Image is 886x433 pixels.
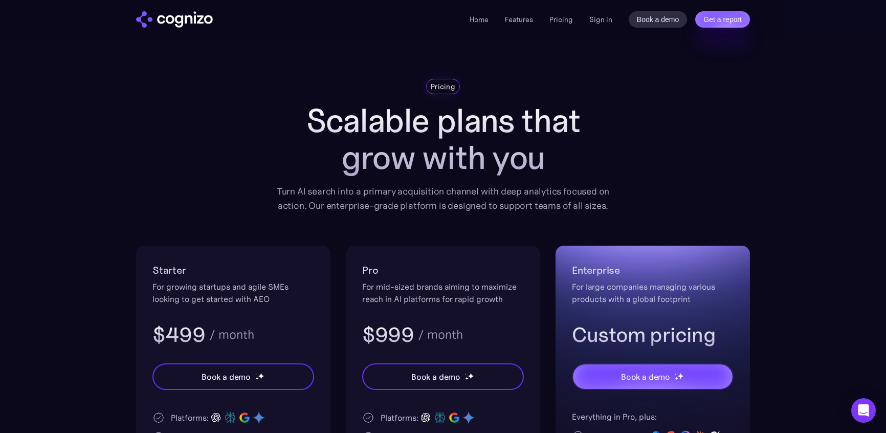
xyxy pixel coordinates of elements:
div: Book a demo [411,371,460,383]
a: Book a demostarstarstar [152,363,314,390]
div: Turn AI search into a primary acquisition channel with deep analytics focused on action. Our ente... [269,184,617,213]
h3: $999 [362,321,414,348]
div: Open Intercom Messenger [851,398,876,423]
a: Book a demo [629,11,688,28]
img: star [255,373,257,375]
a: Features [505,15,533,24]
div: For growing startups and agile SMEs looking to get started with AEO [152,280,314,305]
img: star [465,373,467,375]
h2: Pro [362,262,524,278]
a: Sign in [589,13,612,26]
div: For mid-sized brands aiming to maximize reach in AI platforms for rapid growth [362,280,524,305]
div: Book a demo [621,371,670,383]
a: Book a demostarstarstar [362,363,524,390]
img: star [255,377,259,380]
img: star [258,373,264,379]
img: star [468,373,474,379]
div: Pricing [431,81,455,92]
h1: Scalable plans that grow with you [269,102,617,176]
img: star [675,373,676,375]
img: star [465,377,469,380]
a: Pricing [549,15,573,24]
div: / month [209,329,254,341]
div: / month [418,329,463,341]
a: Book a demostarstarstar [572,363,734,390]
img: star [675,377,678,380]
h2: Starter [152,262,314,278]
a: Get a report [695,11,750,28]
div: Everything in Pro, plus: [572,410,734,423]
h3: Custom pricing [572,321,734,348]
div: Book a demo [202,371,251,383]
a: home [136,11,213,28]
h3: $499 [152,321,205,348]
div: Platforms: [171,412,209,424]
img: star [677,373,684,379]
div: For large companies managing various products with a global footprint [572,280,734,305]
h2: Enterprise [572,262,734,278]
img: cognizo logo [136,11,213,28]
div: Platforms: [381,412,418,424]
a: Home [470,15,489,24]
